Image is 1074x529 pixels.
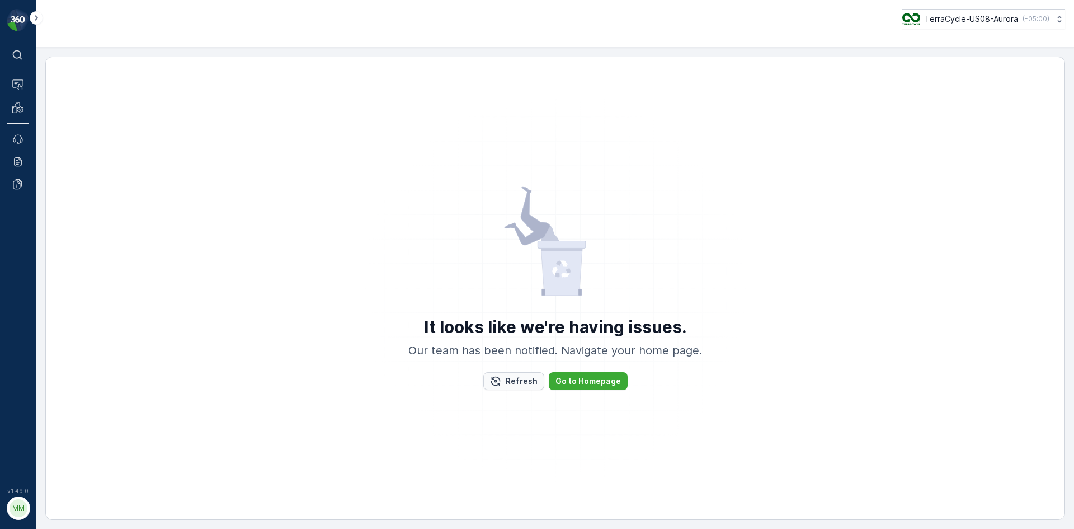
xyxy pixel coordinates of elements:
[902,9,1065,29] button: TerraCycle-US08-Aurora(-05:00)
[1023,15,1049,24] p: ( -05:00 )
[555,376,621,387] p: Go to Homepage
[506,376,538,387] p: Refresh
[483,372,544,390] button: Refresh
[424,316,687,338] p: It looks like we're having issues.
[503,186,607,298] img: error
[360,92,751,484] img: background
[549,372,628,390] button: Go to Homepage
[10,499,27,517] div: MM
[7,9,29,31] img: logo
[7,497,29,520] button: MM
[925,13,1018,25] p: TerraCycle-US08-Aurora
[7,488,29,494] span: v 1.49.0
[902,13,920,25] img: image_ci7OI47.png
[408,342,702,359] p: Our team has been notified. Navigate your home page.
